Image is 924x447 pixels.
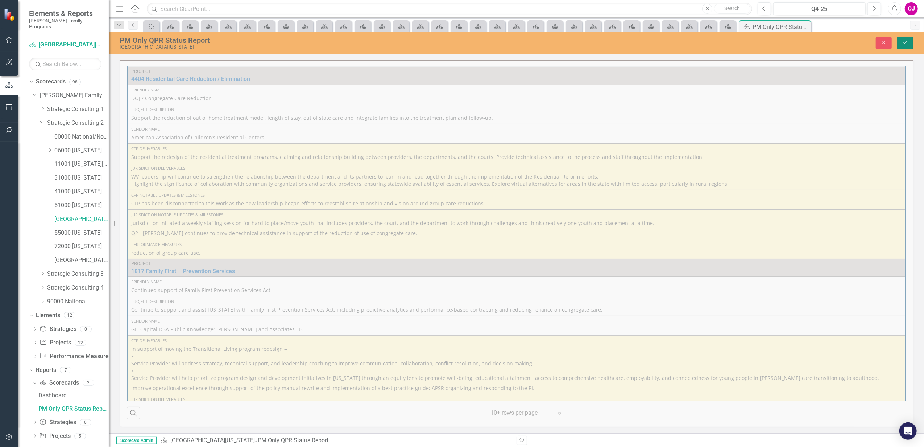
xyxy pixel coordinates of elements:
[54,174,109,182] a: 31000 [US_STATE]
[38,392,109,399] div: Dashboard
[47,284,109,292] a: Strategic Consulting 4
[54,133,109,141] a: 00000 National/No Jurisdiction (SC2)
[258,437,328,444] div: PM Only QPR Status Report
[29,9,101,18] span: Elements & Reports
[54,242,109,251] a: 72000 [US_STATE]
[29,58,101,70] input: Search Below...
[37,403,109,415] a: PM Only QPR Status Report
[120,44,570,50] div: [GEOGRAPHIC_DATA][US_STATE]
[64,312,75,318] div: 12
[36,311,60,320] a: Elements
[905,2,918,15] button: OJ
[899,422,917,440] div: Open Intercom Messenger
[54,160,109,168] a: 11001 [US_STATE][GEOGRAPHIC_DATA]
[39,379,79,387] a: Scorecards
[29,18,101,30] small: [PERSON_NAME] Family Programs
[47,270,109,278] a: Strategic Consulting 3
[54,229,109,237] a: 55000 [US_STATE]
[38,406,109,412] div: PM Only QPR Status Report
[37,390,109,401] a: Dashboard
[74,433,86,439] div: 5
[47,298,109,306] a: 90000 National
[47,105,109,114] a: Strategic Consulting 1
[39,418,76,427] a: Strategies
[47,119,109,127] a: Strategic Consulting 2
[69,79,81,85] div: 98
[147,3,752,15] input: Search ClearPoint...
[36,366,56,374] a: Reports
[170,437,255,444] a: [GEOGRAPHIC_DATA][US_STATE]
[54,215,109,223] a: [GEOGRAPHIC_DATA][US_STATE]
[54,188,109,196] a: 41000 [US_STATE]
[29,41,101,49] a: [GEOGRAPHIC_DATA][US_STATE]
[75,340,86,346] div: 12
[714,4,750,14] button: Search
[160,436,511,445] div: »
[725,5,740,11] span: Search
[54,201,109,210] a: 51000 [US_STATE]
[40,325,76,333] a: Strategies
[80,326,92,332] div: 0
[40,352,111,361] a: Performance Measures
[54,256,109,264] a: [GEOGRAPHIC_DATA]
[773,2,866,15] button: Q4-25
[60,367,71,373] div: 7
[753,22,809,32] div: PM Only QPR Status Report
[54,147,109,155] a: 06000 [US_STATE]
[36,78,66,86] a: Scorecards
[40,91,109,100] a: [PERSON_NAME] Family Programs
[40,339,71,347] a: Projects
[4,8,16,21] img: ClearPoint Strategy
[80,419,91,425] div: 0
[776,5,863,13] div: Q4-25
[116,437,157,444] span: Scorecard Admin
[120,36,570,44] div: PM Only QPR Status Report
[39,432,70,440] a: Projects
[83,380,94,386] div: 2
